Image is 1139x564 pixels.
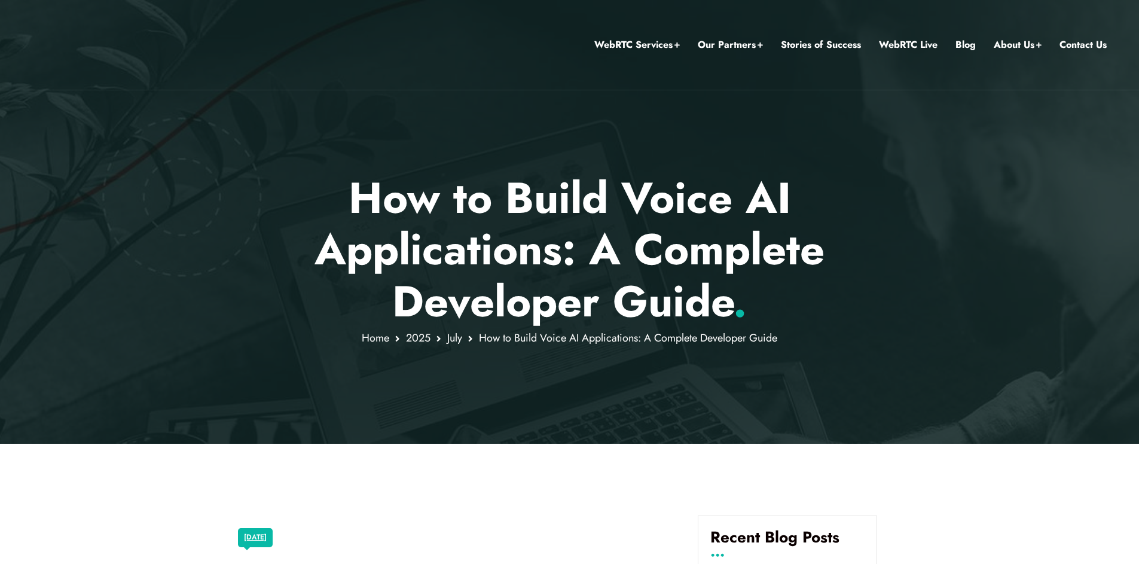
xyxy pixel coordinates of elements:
[955,37,976,53] a: Blog
[698,37,763,53] a: Our Partners
[362,330,389,346] a: Home
[594,37,680,53] a: WebRTC Services
[447,330,462,346] a: July
[710,528,865,556] h4: Recent Blog Posts
[781,37,861,53] a: Stories of Success
[879,37,938,53] a: WebRTC Live
[406,330,430,346] a: 2025
[479,330,777,346] span: How to Build Voice AI Applications: A Complete Developer Guide
[1059,37,1107,53] a: Contact Us
[733,270,747,333] span: .
[994,37,1042,53] a: About Us
[219,172,920,327] p: How to Build Voice AI Applications: A Complete Developer Guide
[244,530,267,545] a: [DATE]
